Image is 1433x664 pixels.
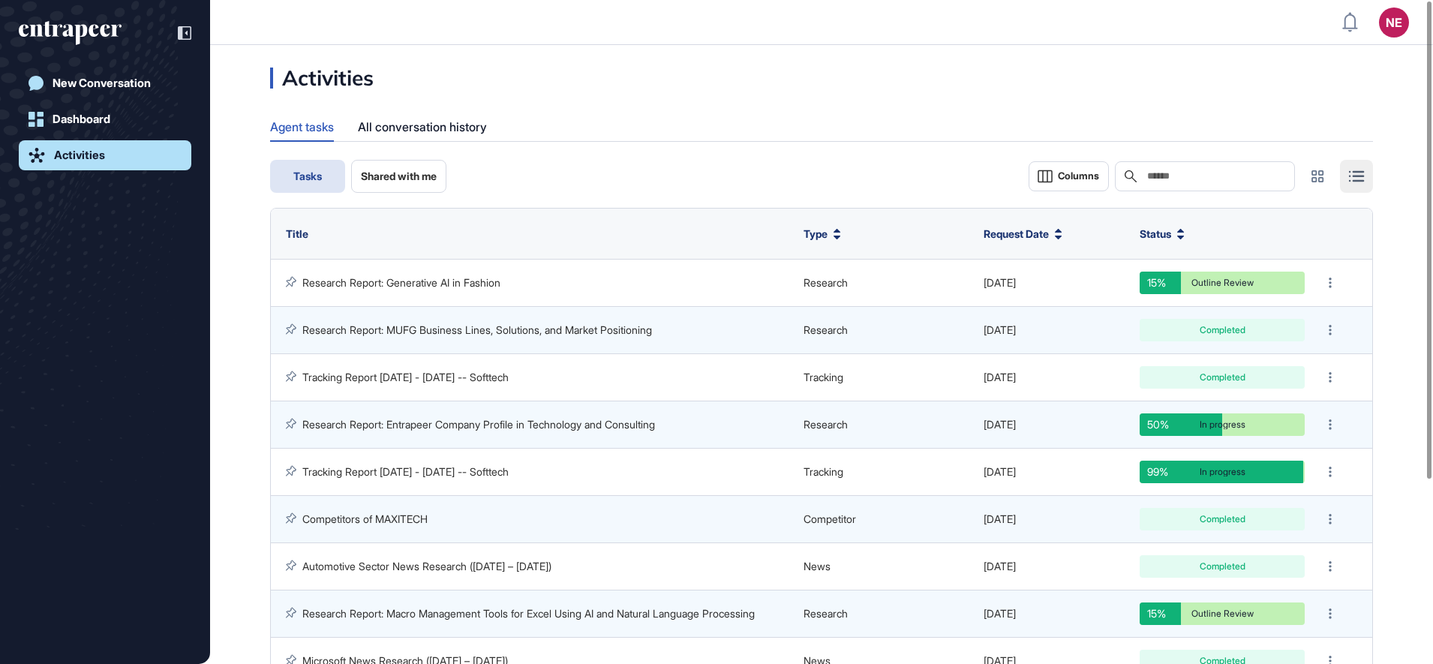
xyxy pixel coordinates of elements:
[1151,467,1293,476] div: In progress
[1029,161,1109,191] button: Columns
[984,227,1062,241] button: Request Date
[53,113,110,126] div: Dashboard
[1140,227,1171,241] span: Status
[984,465,1016,478] span: [DATE]
[984,227,1049,241] span: Request Date
[351,160,446,193] button: Shared with me
[302,512,428,525] a: Competitors of MAXITECH
[804,560,831,572] span: News
[1151,326,1293,335] div: Completed
[270,113,334,140] div: Agent tasks
[984,418,1016,431] span: [DATE]
[984,560,1016,572] span: [DATE]
[19,21,122,45] div: entrapeer-logo
[1140,413,1222,436] div: 50%
[1140,272,1181,294] div: 15%
[1140,227,1185,241] button: Status
[984,607,1016,620] span: [DATE]
[293,170,322,182] span: Tasks
[1058,170,1099,182] span: Columns
[1140,461,1303,483] div: 99%
[302,276,500,289] a: Research Report: Generative AI in Fashion
[804,276,848,289] span: Research
[302,560,551,572] a: Automotive Sector News Research ([DATE] – [DATE])
[361,170,437,182] span: Shared with me
[54,149,105,162] div: Activities
[1151,420,1293,429] div: In progress
[302,418,655,431] a: Research Report: Entrapeer Company Profile in Technology and Consulting
[270,160,345,193] button: Tasks
[804,371,843,383] span: Tracking
[286,227,308,240] span: Title
[1140,602,1181,625] div: 15%
[302,465,509,478] a: Tracking Report [DATE] - [DATE] -- Softtech
[19,68,191,98] a: New Conversation
[19,140,191,170] a: Activities
[1379,8,1409,38] button: NE
[804,607,848,620] span: Research
[804,465,843,478] span: Tracking
[1151,278,1293,287] div: Outline Review
[1151,373,1293,382] div: Completed
[804,227,841,241] button: Type
[302,323,652,336] a: Research Report: MUFG Business Lines, Solutions, and Market Positioning
[804,512,856,525] span: Competitor
[302,607,755,620] a: Research Report: Macro Management Tools for Excel Using AI and Natural Language Processing
[1151,515,1293,524] div: Completed
[984,512,1016,525] span: [DATE]
[1151,609,1293,618] div: Outline Review
[804,418,848,431] span: Research
[1151,562,1293,571] div: Completed
[984,323,1016,336] span: [DATE]
[270,68,374,89] div: Activities
[358,113,487,142] div: All conversation history
[53,77,151,90] div: New Conversation
[984,371,1016,383] span: [DATE]
[984,276,1016,289] span: [DATE]
[302,371,509,383] a: Tracking Report [DATE] - [DATE] -- Softtech
[19,104,191,134] a: Dashboard
[804,227,828,241] span: Type
[804,323,848,336] span: Research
